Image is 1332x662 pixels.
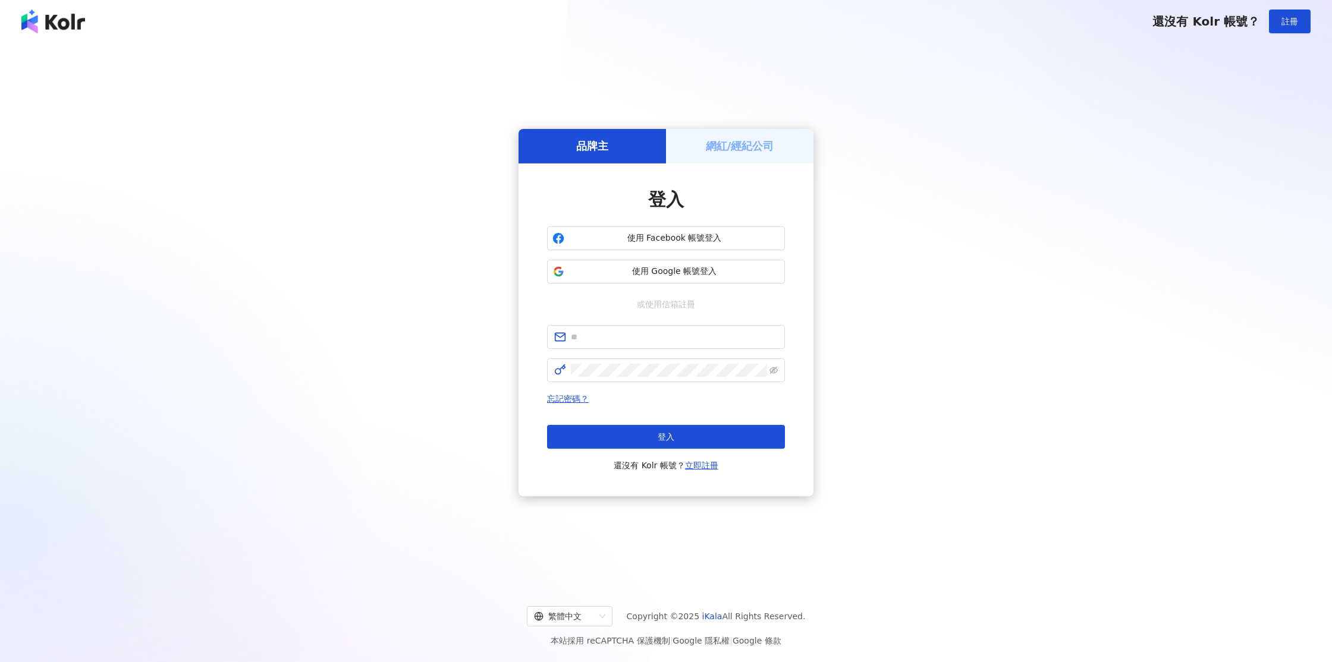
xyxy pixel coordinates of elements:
a: 立即註冊 [685,461,718,470]
div: 繁體中文 [534,607,595,626]
h5: 品牌主 [576,138,608,153]
h5: 網紅/經紀公司 [706,138,774,153]
button: 使用 Google 帳號登入 [547,260,785,283]
span: 還沒有 Kolr 帳號？ [614,458,718,472]
button: 註冊 [1269,10,1311,33]
a: iKala [702,611,722,621]
span: 使用 Google 帳號登入 [569,266,780,278]
img: logo [21,10,85,33]
span: 登入 [658,432,674,442]
span: 註冊 [1281,17,1298,26]
a: Google 隱私權 [673,636,730,645]
span: 或使用信箱註冊 [629,298,703,311]
span: 本站採用 reCAPTCHA 保護機制 [551,633,781,648]
button: 使用 Facebook 帳號登入 [547,226,785,250]
span: 登入 [648,189,684,210]
span: | [730,636,733,645]
button: 登入 [547,425,785,449]
a: 忘記密碼？ [547,394,589,403]
span: 還沒有 Kolr 帳號？ [1152,14,1259,29]
span: 使用 Facebook 帳號登入 [569,232,780,244]
span: Copyright © 2025 All Rights Reserved. [627,609,806,623]
a: Google 條款 [733,636,781,645]
span: eye-invisible [769,366,778,374]
span: | [670,636,673,645]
